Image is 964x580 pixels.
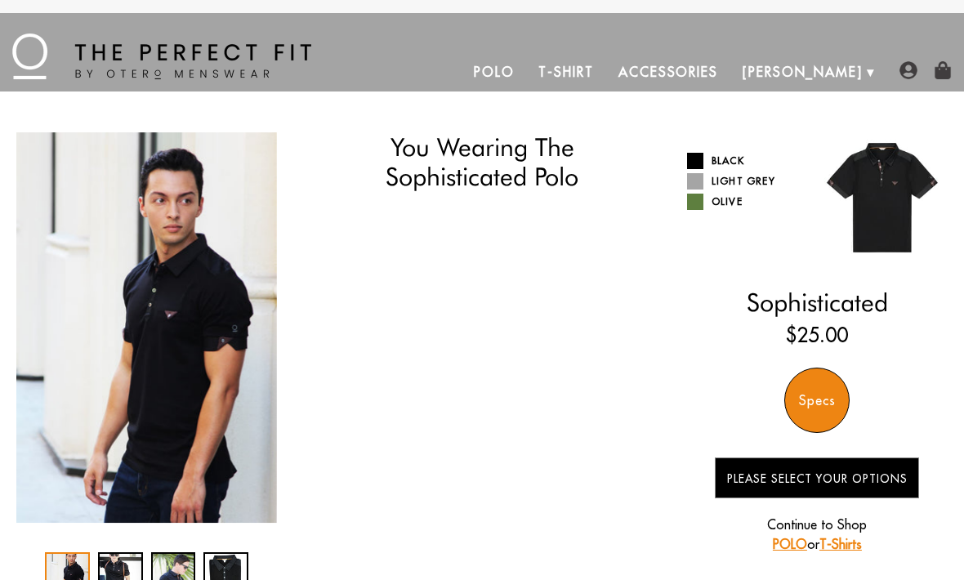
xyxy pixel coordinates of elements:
h1: You Wearing The Sophisticated Polo [328,132,636,192]
a: [PERSON_NAME] [730,52,875,91]
div: 2 / 4 [277,132,538,524]
a: Accessories [606,52,730,91]
img: 10004-01_Lifestyle_2_1024x1024_2x_ede3144d-f1bc-4bf3-8bf3-0e3626ce04d0_340x.jpg [277,132,538,524]
a: T-Shirt [526,52,605,91]
button: Please Select Your Options [715,457,919,498]
ins: $25.00 [786,320,848,350]
img: IMG_2215_copy_36f57b9c-8390-45a9-9ca2-faecd04841ef_340x.jpg [16,132,277,524]
p: Continue to Shop or [715,515,919,554]
div: Specs [784,368,850,433]
div: 1 / 4 [16,132,277,524]
a: POLO [773,536,807,552]
span: Please Select Your Options [727,471,908,486]
a: T-Shirts [819,536,862,552]
img: user-account-icon.png [899,61,917,79]
img: shopping-bag-icon.png [934,61,952,79]
a: Black [687,153,806,169]
a: Olive [687,194,806,210]
a: Polo [462,52,527,91]
a: Light Grey [687,173,806,190]
h2: Sophisticated [687,288,948,317]
img: 019.jpg [817,132,948,263]
img: The Perfect Fit - by Otero Menswear - Logo [12,33,311,79]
